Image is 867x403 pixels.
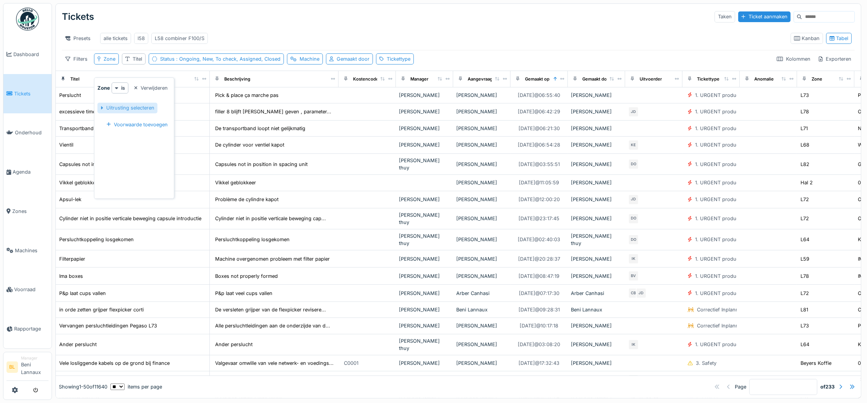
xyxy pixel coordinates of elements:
div: 1. URGENT production line disruption [695,161,783,168]
div: [PERSON_NAME] [456,255,507,263]
div: Tickets [62,7,94,27]
div: [PERSON_NAME] [571,125,622,132]
div: Ticket aanmaken [738,11,791,22]
div: IK [628,253,639,264]
div: Arber Canhasi [571,290,622,297]
div: L73 [801,92,809,99]
div: L68 [801,141,809,148]
div: Vele losliggende kabels op de grond bij finance [59,359,170,367]
div: [PERSON_NAME] [456,236,507,243]
div: Transportband hapert. [59,125,112,132]
div: Vikkel geblokkeer [59,179,100,186]
div: [PERSON_NAME] thuy [399,157,450,171]
div: in orde zetten grijper flexpicker corti [59,306,144,313]
div: [PERSON_NAME] [456,92,507,99]
div: [DATE] @ 03:55:51 [519,161,560,168]
div: De cylinder voor ventiel kapot [215,141,284,148]
div: Manager [21,355,49,361]
div: Filters [62,53,91,64]
div: [PERSON_NAME] [399,290,450,297]
div: [DATE] @ 06:42:29 [518,108,561,115]
div: [DATE] @ 17:32:43 [519,359,560,367]
div: [DATE] @ 06:21:30 [519,125,560,132]
div: filler 8 blijft [PERSON_NAME] geven , parameter... [215,108,331,115]
div: Zone [104,55,115,63]
strong: of 233 [820,383,835,390]
div: Pick & place ça marche pas [215,92,279,99]
div: [PERSON_NAME] [571,161,622,168]
div: Verwijderen [131,83,171,93]
div: Presets [62,33,94,44]
div: [PERSON_NAME] [571,215,622,222]
div: 1. URGENT production line disruption [695,236,783,243]
div: Gemaakt op [525,76,549,82]
strong: is [121,84,125,92]
div: Arber Canhasi [456,290,507,297]
span: Voorraad [14,286,49,293]
div: Aangevraagd door [468,76,506,82]
div: [PERSON_NAME] [456,161,507,168]
div: L59 [801,255,809,263]
div: DO [628,234,639,245]
span: Onderhoud [15,129,49,136]
div: L72 [801,290,809,297]
div: Tickettype [387,55,410,63]
div: Kanban [794,35,820,42]
div: Vervangen persluchtleidingen Pegaso L73 [59,322,157,329]
div: items per page [110,383,162,390]
div: Ander perslucht [215,341,253,348]
div: De versleten grijper van de flexpicker revisere... [215,306,326,313]
div: [DATE] @ 03:08:20 [518,341,561,348]
div: L82 [801,161,809,168]
div: Anomalie [754,76,774,82]
div: 1. URGENT production line disruption [695,272,783,280]
div: Cylinder niet in positie verticale beweging cap... [215,215,326,222]
div: [PERSON_NAME] [571,341,622,348]
div: P&p laat cups vallen [59,290,106,297]
div: Machine overgenomen probleem met filter papier [215,255,330,263]
div: Cylinder niet in positie verticale beweging capsule introductie [59,215,201,222]
div: Machine [300,55,319,63]
div: 1. URGENT production line disruption [695,141,783,148]
div: Uitrusting selecteren [97,103,157,113]
div: [PERSON_NAME] [399,306,450,313]
div: L81 [801,306,808,313]
div: [DATE] @ 10:17:18 [520,322,559,329]
div: [DATE] @ 07:17:30 [519,290,559,297]
div: L64 [801,236,809,243]
div: [PERSON_NAME] [571,322,622,329]
div: 1. URGENT production line disruption [695,290,783,297]
div: Kostencode [353,76,379,82]
div: De transportband loopt niet gelijkmatig [215,125,305,132]
div: Kolommen [773,53,814,64]
div: Beschrijving [224,76,250,82]
div: L71 [801,125,808,132]
div: [PERSON_NAME] [571,92,622,99]
div: L64 [801,341,809,348]
div: 3. Safety [696,359,716,367]
div: DO [628,159,639,169]
div: [PERSON_NAME] [456,359,507,367]
div: [PERSON_NAME] [571,359,622,367]
div: L78 [801,108,809,115]
div: L72 [801,215,809,222]
div: Beyers Koffie [801,359,831,367]
div: L72 [801,196,809,203]
div: [PERSON_NAME] [456,179,507,186]
div: Vikkel geblokkeer [215,179,256,186]
div: [DATE] @ 02:40:03 [518,236,561,243]
div: excessieve time filler 8 [59,108,112,115]
div: [PERSON_NAME] thuy [399,337,450,352]
div: [DATE] @ 09:28:31 [519,306,560,313]
div: Taken [715,11,735,22]
div: [PERSON_NAME] [399,359,450,367]
div: [PERSON_NAME] [456,196,507,203]
div: 1. URGENT production line disruption [695,179,783,186]
div: [DATE] @ 11:05:59 [519,179,559,186]
div: Alle persluchtleidingen aan de onderzijde van d... [215,322,330,329]
div: [PERSON_NAME] thuy [399,211,450,226]
div: Valgevaar omwille van vele netwerk- en voedings... [215,359,334,367]
div: [DATE] @ 23:17:45 [519,215,560,222]
div: L58 combiner F100/S [155,35,204,42]
div: JD [628,106,639,117]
